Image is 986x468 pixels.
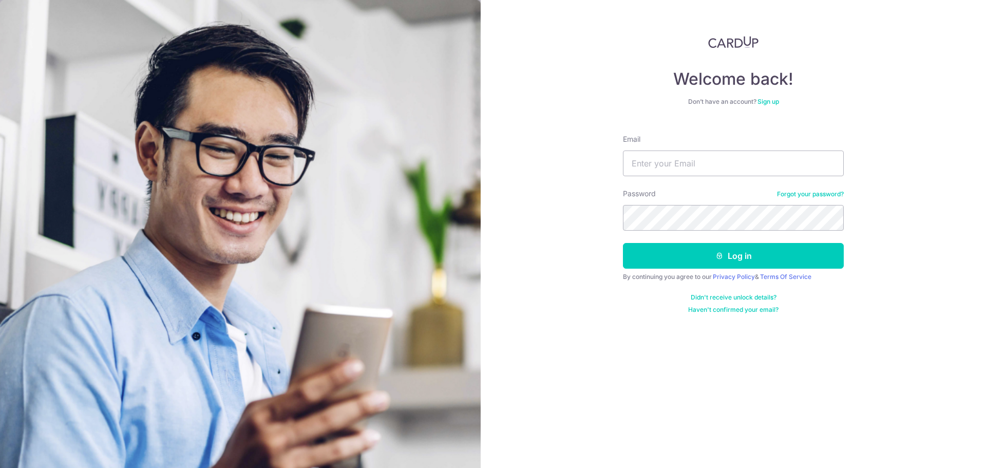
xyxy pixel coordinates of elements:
[623,243,844,269] button: Log in
[691,293,776,302] a: Didn't receive unlock details?
[688,306,779,314] a: Haven't confirmed your email?
[760,273,811,280] a: Terms Of Service
[623,273,844,281] div: By continuing you agree to our &
[623,134,640,144] label: Email
[623,189,656,199] label: Password
[757,98,779,105] a: Sign up
[623,98,844,106] div: Don’t have an account?
[713,273,755,280] a: Privacy Policy
[777,190,844,198] a: Forgot your password?
[623,69,844,89] h4: Welcome back!
[623,151,844,176] input: Enter your Email
[708,36,759,48] img: CardUp Logo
